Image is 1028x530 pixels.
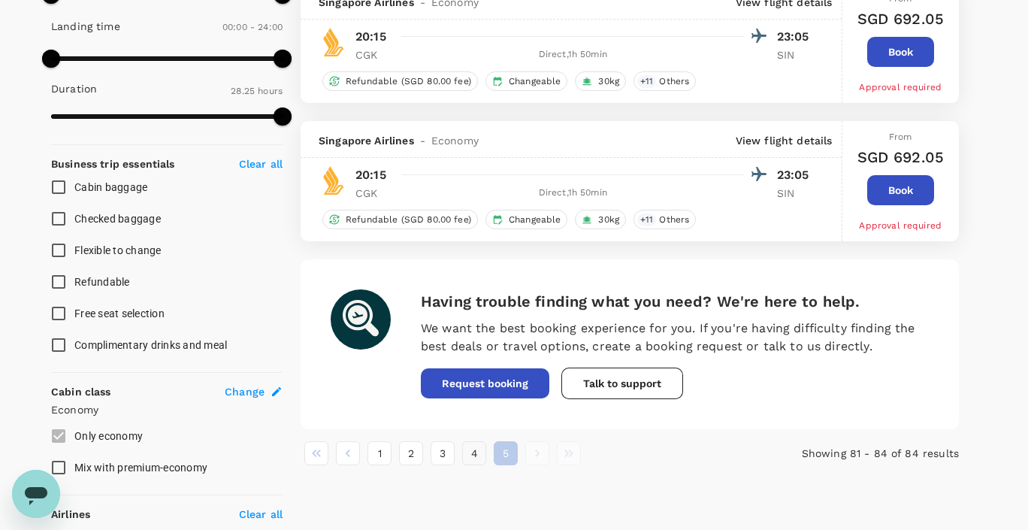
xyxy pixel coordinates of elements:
[561,368,683,399] button: Talk to support
[322,71,478,91] div: Refundable (SGD 80.00 fee)
[74,462,207,474] span: Mix with premium-economy
[592,75,625,88] span: 30kg
[421,320,929,356] p: We want the best booking experience for you. If you're having difficulty finding the best deals o...
[74,430,143,442] span: Only economy
[319,165,349,195] img: SQ
[859,220,942,231] span: Approval required
[51,19,120,34] p: Landing time
[367,441,392,465] button: Go to page 1
[462,441,486,465] button: Go to page 4
[301,441,739,465] nav: pagination navigation
[222,22,283,32] span: 00:00 - 24:00
[402,47,744,62] div: Direct , 1h 50min
[857,7,945,31] h6: SGD 692.05
[575,71,626,91] div: 30kg
[485,71,568,91] div: Changeable
[494,441,518,465] button: page 5
[12,470,60,518] iframe: Button to launch messaging window
[421,368,549,398] button: Request booking
[340,75,477,88] span: Refundable (SGD 80.00 fee)
[503,75,567,88] span: Changeable
[633,71,696,91] div: +11Others
[739,446,959,461] p: Showing 81 - 84 of 84 results
[74,181,147,193] span: Cabin baggage
[867,37,934,67] button: Book
[633,210,696,229] div: +11Others
[355,186,393,201] p: CGK
[399,441,423,465] button: Go to page 2
[74,213,161,225] span: Checked baggage
[74,276,130,288] span: Refundable
[51,508,90,520] strong: Airlines
[637,75,656,88] span: + 11
[653,75,695,88] span: Others
[575,210,626,229] div: 30kg
[414,133,431,148] span: -
[340,214,477,226] span: Refundable (SGD 80.00 fee)
[503,214,567,226] span: Changeable
[231,86,283,96] span: 28.25 hours
[637,214,656,226] span: + 11
[355,28,386,46] p: 20:15
[653,214,695,226] span: Others
[319,27,349,57] img: SQ
[355,47,393,62] p: CGK
[592,214,625,226] span: 30kg
[322,210,478,229] div: Refundable (SGD 80.00 fee)
[239,507,283,522] p: Clear all
[51,81,97,96] p: Duration
[777,28,815,46] p: 23:05
[431,133,479,148] span: Economy
[51,386,111,398] strong: Cabin class
[304,441,328,465] button: Go to first page
[225,384,265,399] span: Change
[421,289,929,313] h6: Having trouble finding what you need? We're here to help.
[239,156,283,171] p: Clear all
[777,186,815,201] p: SIN
[336,441,360,465] button: Go to previous page
[51,158,175,170] strong: Business trip essentials
[859,82,942,92] span: Approval required
[74,244,162,256] span: Flexible to change
[889,132,912,142] span: From
[74,339,227,351] span: Complimentary drinks and meal
[777,47,815,62] p: SIN
[857,145,945,169] h6: SGD 692.05
[74,307,165,320] span: Free seat selection
[777,166,815,184] p: 23:05
[319,133,414,148] span: Singapore Airlines
[355,166,386,184] p: 20:15
[51,402,283,417] p: Economy
[402,186,744,201] div: Direct , 1h 50min
[736,133,833,148] p: View flight details
[431,441,455,465] button: Go to page 3
[867,175,934,205] button: Book
[485,210,568,229] div: Changeable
